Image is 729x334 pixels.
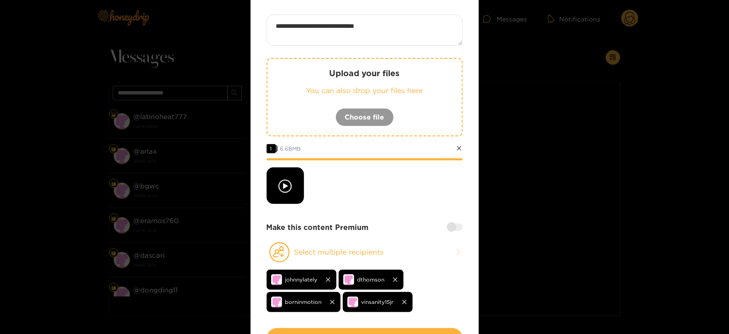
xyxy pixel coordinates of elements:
[271,297,282,308] img: no-avatar.png
[347,297,358,308] img: no-avatar.png
[336,108,394,126] button: Choose file
[286,85,444,96] p: You can also drop your files here
[267,222,369,233] strong: Make this content Premium
[357,274,385,285] span: dthomson
[285,297,322,307] span: borninmotion
[280,146,301,151] span: 6.68 MB
[285,274,318,285] span: johnnylately
[286,68,444,78] p: Upload your files
[343,274,354,285] img: no-avatar.png
[271,274,282,285] img: no-avatar.png
[267,144,276,153] span: 1
[267,242,463,263] button: Select multiple recipients
[362,297,394,307] span: vinsanity15jr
